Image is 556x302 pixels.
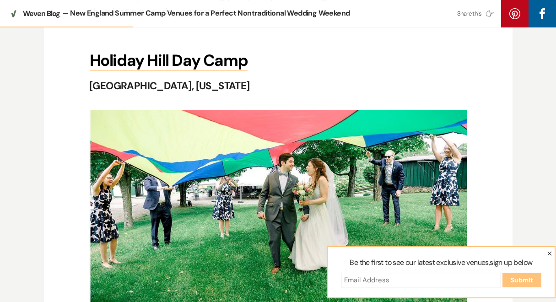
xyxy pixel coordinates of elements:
[23,10,60,18] span: Weven Blog
[9,9,18,18] img: Weven Blog icon
[341,273,501,287] input: Email Address
[333,257,549,273] label: Be the first to see our latest exclusive venues,
[490,258,532,267] span: sign up below
[70,9,446,18] div: New England Summer Camp Venues for a Perfect Nontraditional Wedding Weekend
[62,10,68,17] span: —
[89,79,250,92] strong: [GEOGRAPHIC_DATA], [US_STATE]
[90,50,248,71] a: Holiday Hill Day Camp
[9,9,60,18] a: Weven Blog
[457,10,497,18] div: Share this
[502,273,541,287] input: Submit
